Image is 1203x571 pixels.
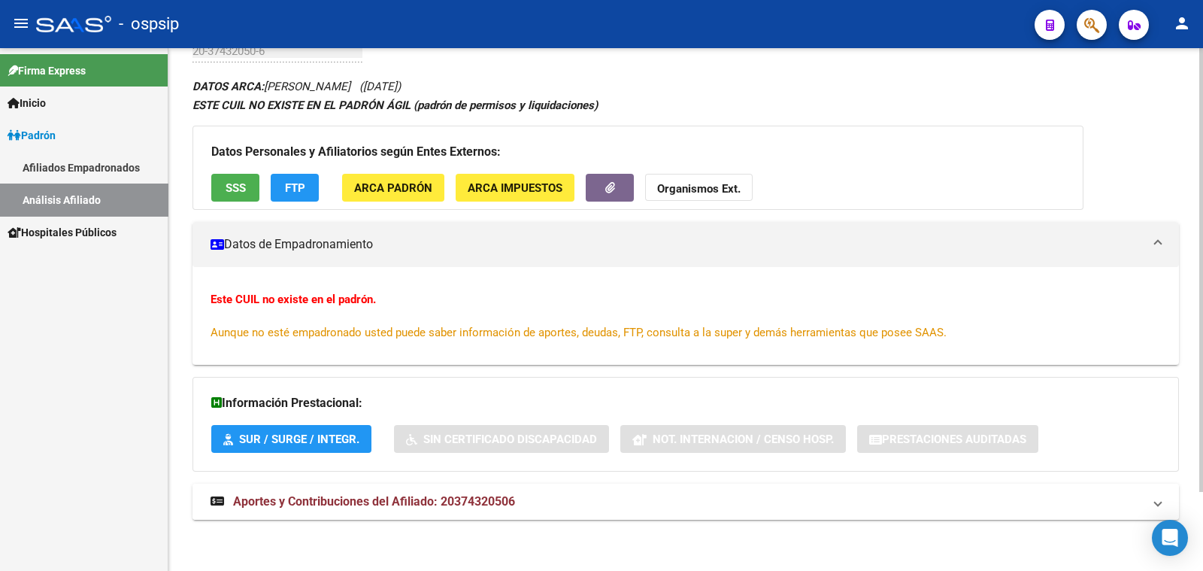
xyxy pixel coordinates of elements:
span: Hospitales Públicos [8,224,117,241]
button: ARCA Padrón [342,174,444,202]
button: ARCA Impuestos [456,174,574,202]
span: Inicio [8,95,46,111]
button: Not. Internacion / Censo Hosp. [620,425,846,453]
span: Aportes y Contribuciones del Afiliado: 20374320506 [233,494,515,509]
span: Prestaciones Auditadas [882,433,1026,446]
button: FTP [271,174,319,202]
button: SUR / SURGE / INTEGR. [211,425,371,453]
div: Datos de Empadronamiento [192,267,1179,365]
span: FTP [285,181,305,195]
button: Prestaciones Auditadas [857,425,1038,453]
span: Not. Internacion / Censo Hosp. [653,433,834,446]
span: ARCA Impuestos [468,181,562,195]
span: [PERSON_NAME] [192,80,350,93]
strong: Organismos Ext. [657,182,741,196]
span: - ospsip [119,8,179,41]
h3: Información Prestacional: [211,393,1160,414]
mat-expansion-panel-header: Aportes y Contribuciones del Afiliado: 20374320506 [192,484,1179,520]
span: ([DATE]) [359,80,401,93]
button: Organismos Ext. [645,174,753,202]
span: SUR / SURGE / INTEGR. [239,433,359,446]
span: Aunque no esté empadronado usted puede saber información de aportes, deudas, FTP, consulta a la s... [211,326,947,339]
strong: DATOS ARCA: [192,80,264,93]
h3: Datos Personales y Afiliatorios según Entes Externos: [211,141,1065,162]
strong: Este CUIL no existe en el padrón. [211,293,376,306]
span: SSS [226,181,246,195]
mat-panel-title: Datos de Empadronamiento [211,236,1143,253]
span: ARCA Padrón [354,181,432,195]
mat-icon: person [1173,14,1191,32]
span: Firma Express [8,62,86,79]
mat-expansion-panel-header: Datos de Empadronamiento [192,222,1179,267]
mat-icon: menu [12,14,30,32]
span: Padrón [8,127,56,144]
button: Sin Certificado Discapacidad [394,425,609,453]
strong: ESTE CUIL NO EXISTE EN EL PADRÓN ÁGIL (padrón de permisos y liquidaciones) [192,99,598,112]
div: Open Intercom Messenger [1152,520,1188,556]
button: SSS [211,174,259,202]
span: Sin Certificado Discapacidad [423,433,597,446]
